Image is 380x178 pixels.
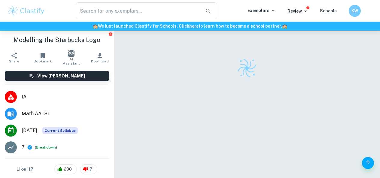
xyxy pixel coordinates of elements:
[108,32,113,36] button: Report issue
[76,2,200,19] input: Search for any exemplars...
[320,8,337,13] a: Schools
[9,59,19,63] span: Share
[349,5,361,17] button: KW
[236,57,258,79] img: Clastify logo
[362,157,374,169] button: Help and Feedback
[189,24,199,29] a: here
[29,49,57,66] button: Bookmark
[36,145,56,150] button: Breakdown
[282,24,287,29] span: 🏫
[1,23,379,29] h6: We just launched Clastify for Schools. Click to learn how to become a school partner.
[42,127,78,134] span: Current Syllabus
[17,166,33,173] h6: Like it?
[68,50,74,57] img: AI Assistant
[22,144,25,151] p: 7
[5,71,109,81] button: View [PERSON_NAME]
[57,49,86,66] button: AI Assistant
[61,166,75,172] span: 288
[22,110,109,117] span: Math AA - SL
[34,59,52,63] span: Bookmark
[35,145,57,150] span: ( )
[22,127,37,134] span: [DATE]
[5,35,109,44] h1: Modelling the Starbucks Logo
[22,93,109,101] span: IA
[86,49,114,66] button: Download
[91,59,109,63] span: Download
[287,8,308,14] p: Review
[61,57,82,65] span: AI Assistant
[93,24,98,29] span: 🏫
[7,5,45,17] img: Clastify logo
[351,8,358,14] h6: KW
[37,73,85,79] h6: View [PERSON_NAME]
[248,7,275,14] p: Exemplars
[86,166,96,172] span: 7
[42,127,78,134] div: This exemplar is based on the current syllabus. Feel free to refer to it for inspiration/ideas wh...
